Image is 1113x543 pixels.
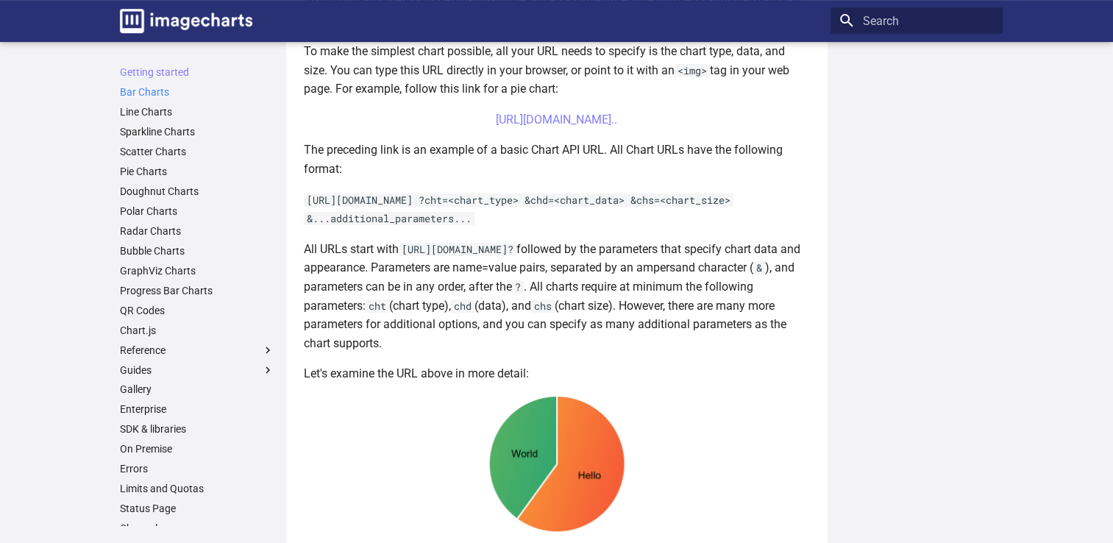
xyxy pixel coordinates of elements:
[120,304,274,317] a: QR Codes
[120,422,274,436] a: SDK & libraries
[399,243,516,256] code: [URL][DOMAIN_NAME]?
[512,280,524,294] code: ?
[304,240,810,353] p: All URLs start with followed by the parameters that specify chart data and appearance. Parameters...
[496,113,617,127] a: [URL][DOMAIN_NAME]..
[451,299,474,313] code: chd
[304,141,810,178] p: The preceding link is an example of a basic Chart API URL. All Chart URLs have the following format:
[120,224,274,238] a: Radar Charts
[120,482,274,495] a: Limits and Quotas
[120,85,274,99] a: Bar Charts
[120,244,274,258] a: Bubble Charts
[120,9,252,33] img: logo
[304,194,733,226] code: [URL][DOMAIN_NAME] ?cht=<chart_type> &chd=<chart_data> &chs=<chart_size> &...additional_parameter...
[831,7,1003,34] input: Search
[120,462,274,475] a: Errors
[120,363,274,377] label: Guides
[304,395,810,533] img: chart
[304,364,810,383] p: Let's examine the URL above in more detail:
[114,3,258,39] a: Image-Charts documentation
[366,299,389,313] code: cht
[120,344,274,357] label: Reference
[120,442,274,455] a: On Premise
[120,522,274,535] a: Changelog
[753,261,765,274] code: &
[120,502,274,515] a: Status Page
[120,324,274,337] a: Chart.js
[120,402,274,416] a: Enterprise
[120,165,274,178] a: Pie Charts
[120,284,274,297] a: Progress Bar Charts
[120,185,274,198] a: Doughnut Charts
[120,125,274,138] a: Sparkline Charts
[120,205,274,218] a: Polar Charts
[120,383,274,396] a: Gallery
[531,299,555,313] code: chs
[304,42,810,99] p: To make the simplest chart possible, all your URL needs to specify is the chart type, data, and s...
[120,264,274,277] a: GraphViz Charts
[120,145,274,158] a: Scatter Charts
[120,65,274,79] a: Getting started
[120,105,274,118] a: Line Charts
[675,64,710,77] code: <img>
